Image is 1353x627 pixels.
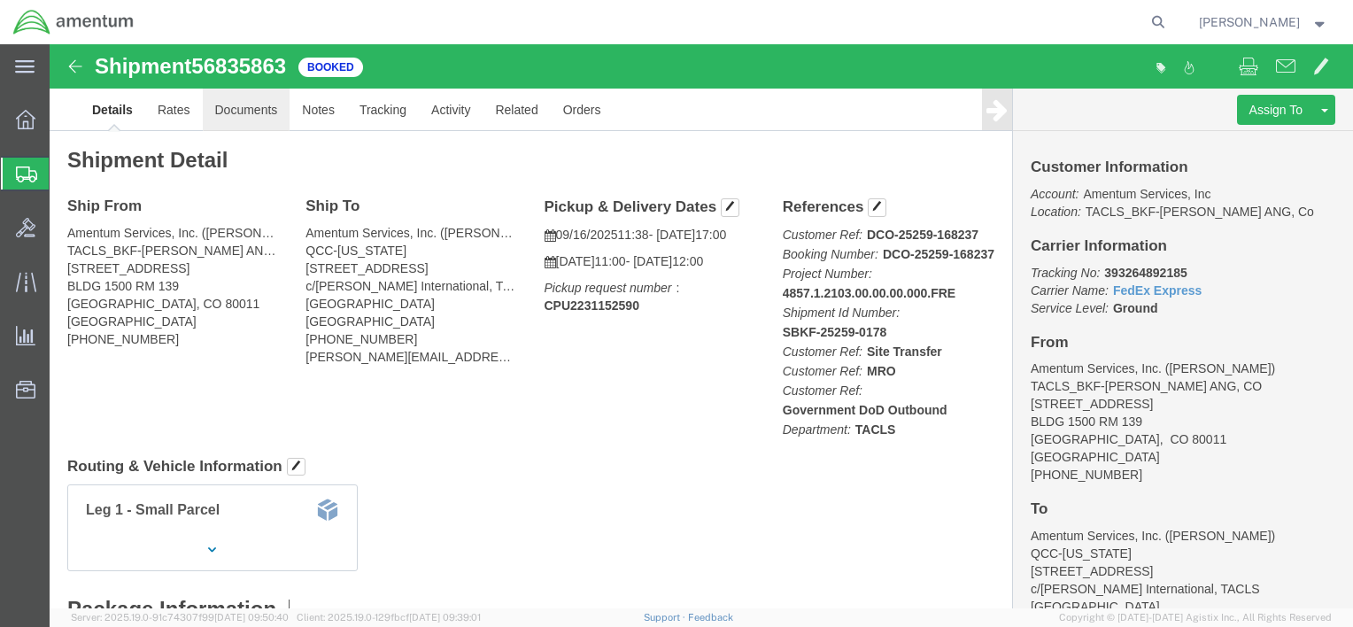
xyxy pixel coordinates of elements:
[688,612,733,623] a: Feedback
[1199,12,1300,32] span: Craig Reneau
[644,612,688,623] a: Support
[214,612,289,623] span: [DATE] 09:50:40
[297,612,481,623] span: Client: 2025.19.0-129fbcf
[50,44,1353,608] iframe: FS Legacy Container
[71,612,289,623] span: Server: 2025.19.0-91c74307f99
[1198,12,1329,33] button: [PERSON_NAME]
[1059,610,1332,625] span: Copyright © [DATE]-[DATE] Agistix Inc., All Rights Reserved
[12,9,135,35] img: logo
[409,612,481,623] span: [DATE] 09:39:01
